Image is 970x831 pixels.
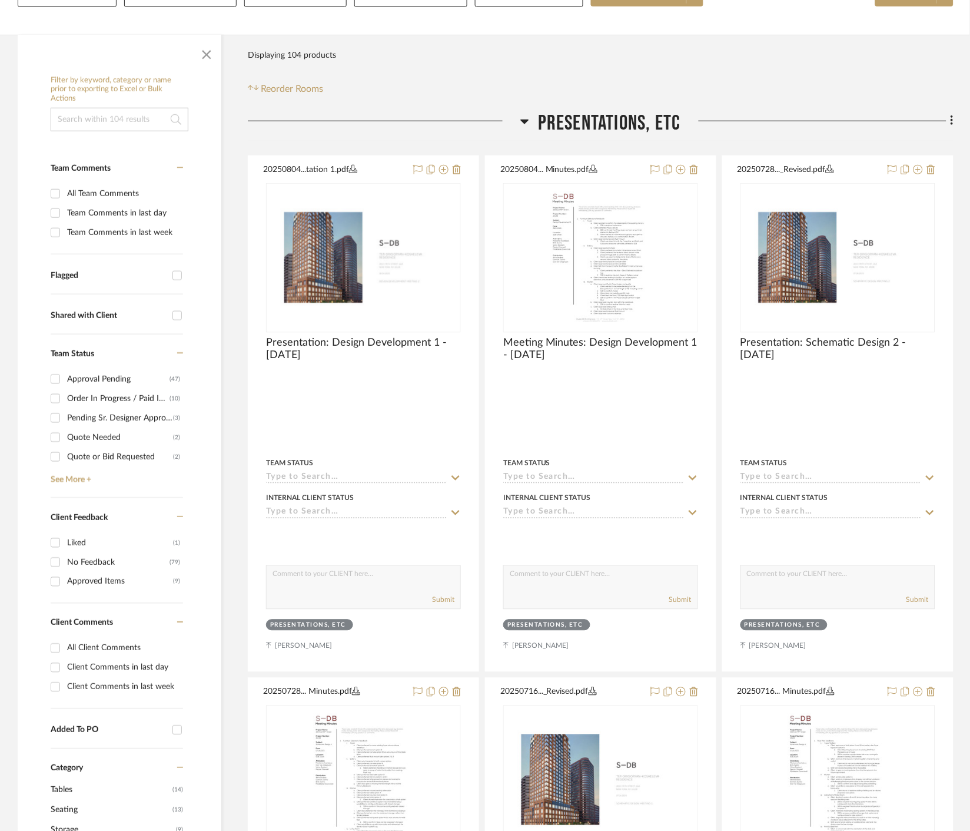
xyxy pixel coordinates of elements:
[51,311,167,321] div: Shared with Client
[173,428,180,447] div: (2)
[51,619,113,627] span: Client Comments
[432,595,454,605] button: Submit
[173,409,180,428] div: (3)
[503,508,684,519] input: Type to Search…
[266,493,354,504] div: Internal Client Status
[503,336,698,362] span: Meeting Minutes: Design Development 1 - [DATE]
[172,801,183,820] span: (13)
[173,572,180,591] div: (9)
[906,595,929,605] button: Submit
[740,458,788,469] div: Team Status
[170,553,180,572] div: (79)
[51,164,111,173] span: Team Comments
[742,196,934,320] img: Presentation: Schematic Design 2 - 07.28.2025
[67,678,180,697] div: Client Comments in last week
[173,448,180,466] div: (2)
[67,389,170,408] div: Order In Progress / Paid In Full w/ Freight, No Balance due
[740,473,921,484] input: Type to Search…
[745,621,820,630] div: PRESENTATIONS, ETC
[67,184,180,203] div: All Team Comments
[266,458,313,469] div: Team Status
[67,370,170,389] div: Approval Pending
[266,508,447,519] input: Type to Search…
[173,534,180,552] div: (1)
[67,409,173,428] div: Pending Sr. Designer Approval
[544,184,657,332] img: Meeting Minutes: Design Development 1 - 08.04.2025
[195,41,218,64] button: Close
[263,686,406,700] button: 20250728... Minutes.pdf
[48,466,183,485] a: See More +
[503,493,591,504] div: Internal Client Status
[267,184,460,332] div: 0
[170,370,180,389] div: (47)
[51,350,94,358] span: Team Status
[67,639,180,658] div: All Client Comments
[51,780,170,800] span: Tables
[67,553,170,572] div: No Feedback
[51,108,188,131] input: Search within 104 results
[67,534,173,552] div: Liked
[267,196,460,320] img: Presentation: Design Development 1 - 08.04.2025
[738,686,881,700] button: 20250716... Minutes.pdf
[67,204,180,223] div: Team Comments in last day
[51,726,167,736] div: Added To PO
[740,508,921,519] input: Type to Search…
[669,595,692,605] button: Submit
[248,44,336,67] div: Displaying 104 products
[67,658,180,677] div: Client Comments in last day
[503,458,550,469] div: Team Status
[51,800,170,820] span: Seating
[270,621,346,630] div: PRESENTATIONS, ETC
[67,448,173,466] div: Quote or Bid Requested
[503,473,684,484] input: Type to Search…
[263,163,406,177] button: 20250804...tation 1.pdf
[740,493,828,504] div: Internal Client Status
[266,336,461,362] span: Presentation: Design Development 1 - [DATE]
[170,389,180,408] div: (10)
[67,223,180,242] div: Team Comments in last week
[67,428,173,447] div: Quote Needed
[51,76,188,104] h6: Filter by keyword, category or name prior to exporting to Excel or Bulk Actions
[248,82,324,96] button: Reorder Rooms
[738,163,881,177] button: 20250728..._Revised.pdf
[51,764,83,774] span: Category
[538,111,681,136] span: PRESENTATIONS, ETC
[507,621,583,630] div: PRESENTATIONS, ETC
[51,271,167,281] div: Flagged
[261,82,324,96] span: Reorder Rooms
[266,473,447,484] input: Type to Search…
[500,686,643,700] button: 20250716..._Revised.pdf
[51,514,108,522] span: Client Feedback
[500,163,643,177] button: 20250804... Minutes.pdf
[172,781,183,800] span: (14)
[740,336,935,362] span: Presentation: Schematic Design 2 - [DATE]
[67,572,173,591] div: Approved Items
